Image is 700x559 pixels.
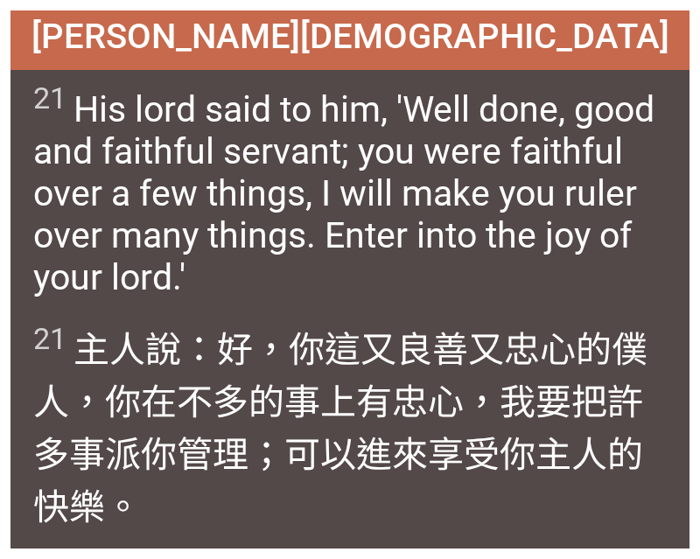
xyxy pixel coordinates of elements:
[31,16,669,57] span: [PERSON_NAME][DEMOGRAPHIC_DATA]
[33,381,643,528] wg4103: ，我要把許多事
[33,321,66,356] sup: 21
[33,80,66,115] sup: 21
[33,434,643,528] wg4183: 派
[33,434,643,528] wg4571: 管理
[33,329,648,528] wg5346: ：好
[33,329,648,528] wg2095: ，你這又良善
[33,381,643,528] wg1909: 不多的事
[33,381,643,528] wg3641: 上有
[33,329,648,528] wg2962: 說
[33,320,668,530] span: 主人
[33,434,643,528] wg1909: ；可以進來
[33,381,643,528] wg2258: 忠心
[33,80,668,298] span: His lord said to him, 'Well done, good and faithful servant; you were faithful over a few things,...
[33,381,643,528] wg1401: ，你在
[33,434,643,528] wg2525: 你
[105,486,141,528] wg5479: 。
